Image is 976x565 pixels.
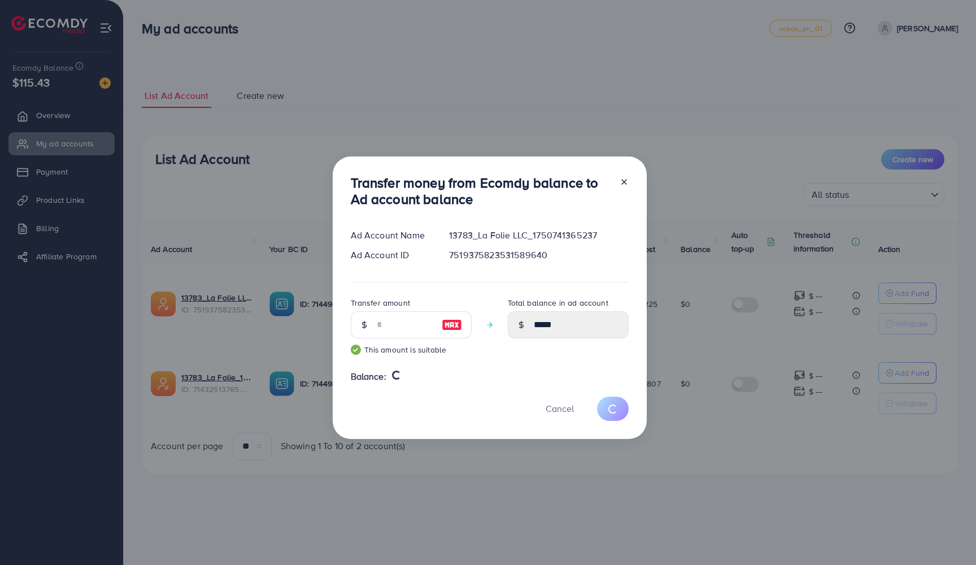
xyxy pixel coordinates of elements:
[928,514,968,557] iframe: Chat
[442,318,462,332] img: image
[342,249,441,262] div: Ad Account ID
[351,370,386,383] span: Balance:
[351,297,410,308] label: Transfer amount
[531,397,588,421] button: Cancel
[508,297,608,308] label: Total balance in ad account
[342,229,441,242] div: Ad Account Name
[440,249,637,262] div: 7519375823531589640
[546,402,574,415] span: Cancel
[351,344,472,355] small: This amount is suitable
[351,175,611,207] h3: Transfer money from Ecomdy balance to Ad account balance
[440,229,637,242] div: 13783_La Folie LLC_1750741365237
[351,345,361,355] img: guide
